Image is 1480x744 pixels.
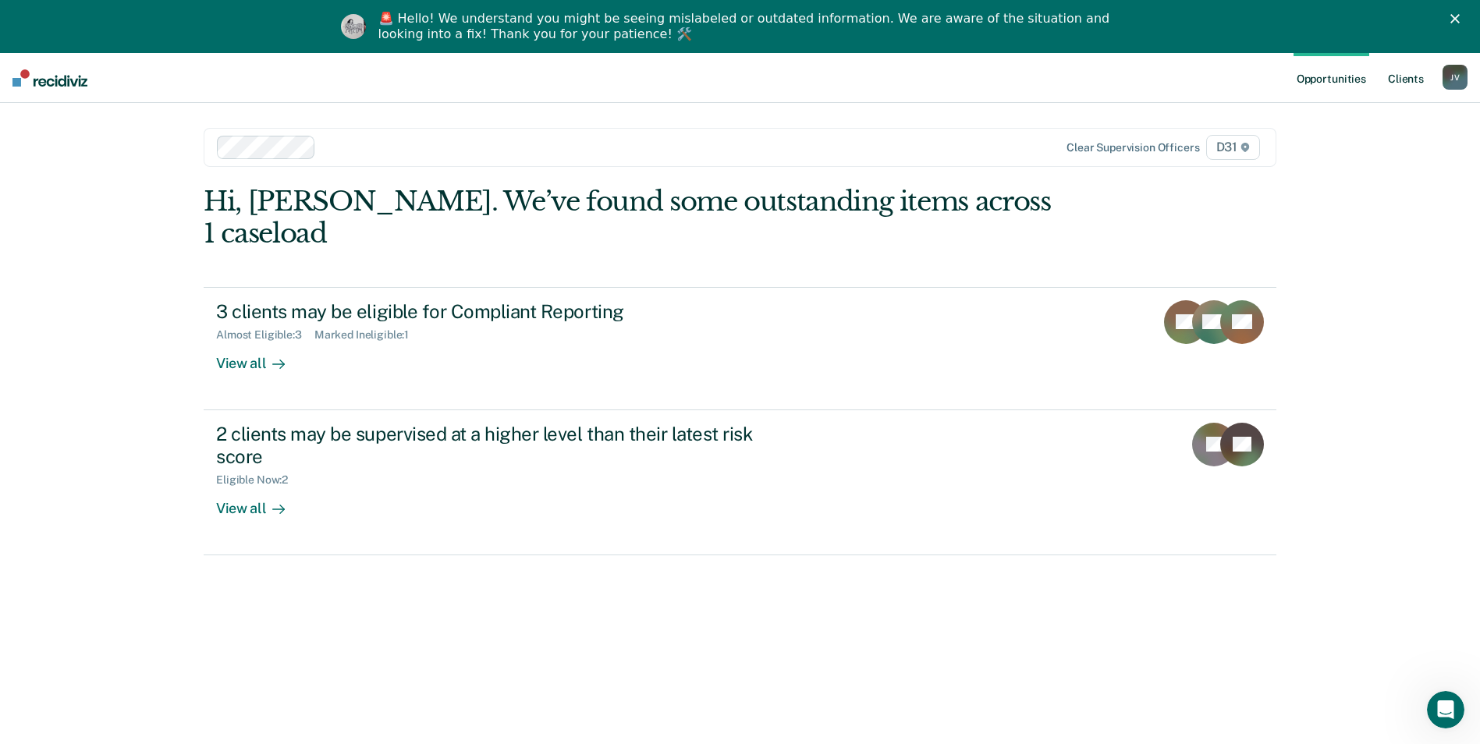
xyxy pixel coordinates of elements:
[204,410,1276,555] a: 2 clients may be supervised at a higher level than their latest risk scoreEligible Now:2View all
[216,487,303,517] div: View all
[1294,53,1369,103] a: Opportunities
[12,69,87,87] img: Recidiviz
[216,473,300,487] div: Eligible Now : 2
[1450,14,1466,23] div: Close
[216,300,764,323] div: 3 clients may be eligible for Compliant Reporting
[1443,65,1468,90] div: J V
[1206,135,1260,160] span: D31
[341,14,366,39] img: Profile image for Kim
[378,11,1115,42] div: 🚨 Hello! We understand you might be seeing mislabeled or outdated information. We are aware of th...
[1427,691,1464,728] iframe: Intercom live chat
[1385,53,1427,103] a: Clients
[204,186,1062,250] div: Hi, [PERSON_NAME]. We’ve found some outstanding items across 1 caseload
[216,423,764,468] div: 2 clients may be supervised at a higher level than their latest risk score
[1067,141,1199,154] div: Clear supervision officers
[1443,65,1468,90] button: JV
[216,328,314,342] div: Almost Eligible : 3
[216,342,303,372] div: View all
[314,328,421,342] div: Marked Ineligible : 1
[204,287,1276,410] a: 3 clients may be eligible for Compliant ReportingAlmost Eligible:3Marked Ineligible:1View all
